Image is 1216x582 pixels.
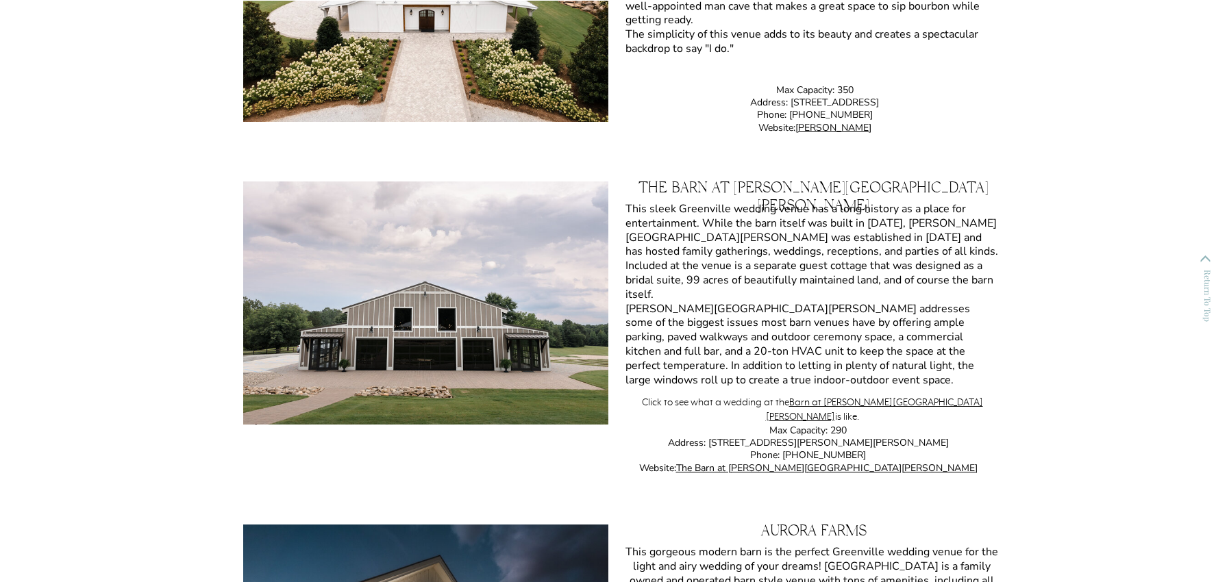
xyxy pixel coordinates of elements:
p: Max Capacity: 350 Address: [STREET_ADDRESS] Phone: [PHONE_NUMBER] Website: [625,84,1004,140]
h3: Aurora Farms [608,524,1019,546]
p: Max Capacity: 290 Address: [STREET_ADDRESS][PERSON_NAME][PERSON_NAME] Phone: [PHONE_NUMBER] Website: [625,425,991,479]
a: The Barn at [PERSON_NAME][GEOGRAPHIC_DATA][PERSON_NAME] [676,461,978,475]
p: Click to see what a wedding at the is like. [628,395,997,417]
a: [PERSON_NAME] [795,121,871,134]
p: This sleek Greenville wedding venue has a long history as a place for entertainment. While the ba... [625,202,999,379]
h3: The Barn at [PERSON_NAME][GEOGRAPHIC_DATA][PERSON_NAME] [608,181,1019,206]
a: Barn at [PERSON_NAME][GEOGRAPHIC_DATA][PERSON_NAME] [766,396,983,422]
p: Return To Top [1199,265,1212,326]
